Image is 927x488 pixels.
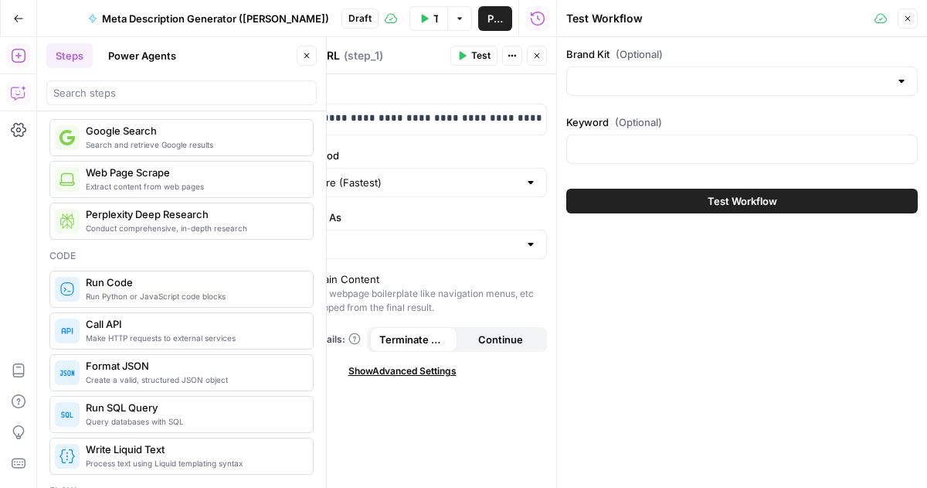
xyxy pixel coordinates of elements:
span: Call API [86,316,301,332]
span: Create a valid, structured JSON object [86,374,301,386]
span: Test Workflow [708,193,777,209]
span: Test Workflow [433,11,438,26]
span: Show Advanced Settings [348,364,457,378]
span: (Optional) [615,114,662,130]
input: Markdown [267,237,518,252]
span: Run Code [86,275,301,290]
button: Test Workflow [566,189,918,213]
label: URL [257,84,547,99]
span: Query databases with SQL [86,415,301,428]
span: Format JSON [86,358,301,374]
span: Web Page Scrape [86,165,301,180]
span: (Optional) [616,46,663,62]
div: If checked, webpage boilerplate like navigation menus, etc will be stripped from the final result. [279,287,541,315]
label: Brand Kit [566,46,918,62]
span: Process text using Liquid templating syntax [86,457,301,469]
button: Steps [46,43,93,68]
div: Code [49,249,314,263]
button: Meta Description Generator ([PERSON_NAME]) [79,6,338,31]
span: Continue [478,332,523,347]
span: Conduct comprehensive, in-depth research [86,222,301,234]
span: Draft [348,12,372,26]
span: Run Python or JavaScript code blocks [86,290,301,302]
span: Terminate Workflow [379,332,448,347]
span: Extract content from web pages [86,180,301,193]
span: Google Search [86,123,301,138]
button: Publish [478,6,512,31]
label: Render Output As [257,210,547,225]
label: Keyword [566,114,918,130]
span: Meta Description Generator ([PERSON_NAME]) [102,11,329,26]
span: Write Liquid Text [86,442,301,457]
button: Test [450,46,497,66]
button: Continue [457,327,545,352]
span: Search and retrieve Google results [86,138,301,151]
span: Make HTTP requests to external services [86,332,301,344]
span: Publish [487,11,503,26]
span: Run SQL Query [86,400,301,415]
button: Power Agents [99,43,185,68]
input: Search steps [53,85,310,101]
span: Test [471,49,491,63]
span: Perplexity Deep Research [86,206,301,222]
span: ( step_1 ) [344,48,383,63]
button: Test Workflow [409,6,447,31]
input: Quick Capture (Fastest) [267,175,518,190]
label: Scraping Method [257,148,547,163]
